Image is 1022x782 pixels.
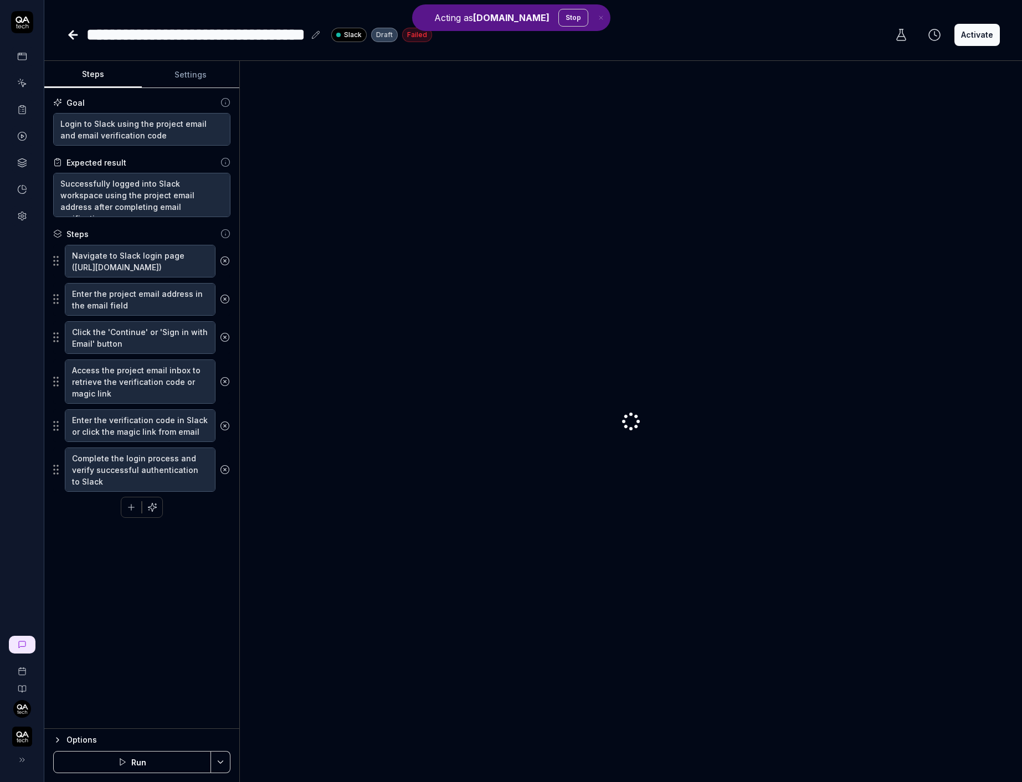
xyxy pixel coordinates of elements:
div: Goal [66,97,85,109]
button: Remove step [215,288,234,310]
a: New conversation [9,636,35,654]
div: Options [66,733,230,747]
a: Documentation [4,676,39,693]
button: Run [53,751,211,773]
img: QA Tech Logo [12,727,32,747]
div: Suggestions [53,447,230,492]
div: Draft [371,28,398,42]
a: Book a call with us [4,658,39,676]
button: View version history [921,24,948,46]
div: Suggestions [53,359,230,404]
div: Suggestions [53,282,230,316]
img: 7ccf6c19-61ad-4a6c-8811-018b02a1b829.jpg [13,700,31,718]
button: QA Tech Logo [4,718,39,749]
a: Slack [331,27,367,42]
button: Options [53,733,230,747]
div: Steps [66,228,89,240]
button: Stop [558,9,588,27]
div: Expected result [66,157,126,168]
button: Settings [142,61,239,88]
button: Remove step [215,326,234,348]
button: Remove step [215,371,234,393]
div: Suggestions [53,244,230,278]
span: Slack [344,30,362,40]
button: Remove step [215,415,234,437]
button: Remove step [215,459,234,481]
button: Remove step [215,250,234,272]
div: Suggestions [53,409,230,443]
div: Failed [402,28,432,42]
button: Steps [44,61,142,88]
button: Activate [954,24,1000,46]
div: Suggestions [53,321,230,354]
